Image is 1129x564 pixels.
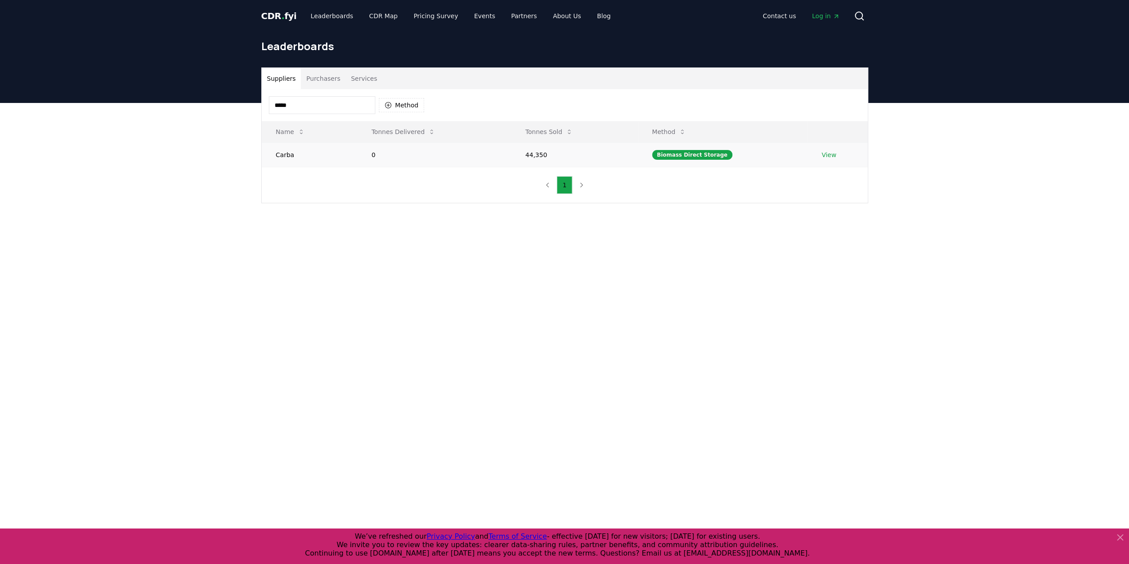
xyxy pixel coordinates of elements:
[546,8,588,24] a: About Us
[652,150,732,160] div: Biomass Direct Storage
[518,123,580,141] button: Tonnes Sold
[379,98,425,112] button: Method
[362,8,405,24] a: CDR Map
[645,123,693,141] button: Method
[262,142,358,167] td: Carba
[261,10,297,22] a: CDR.fyi
[303,8,618,24] nav: Main
[301,68,346,89] button: Purchasers
[269,123,312,141] button: Name
[822,150,836,159] a: View
[557,176,572,194] button: 1
[364,123,442,141] button: Tonnes Delivered
[281,11,284,21] span: .
[261,39,868,53] h1: Leaderboards
[406,8,465,24] a: Pricing Survey
[590,8,618,24] a: Blog
[262,68,301,89] button: Suppliers
[755,8,846,24] nav: Main
[504,8,544,24] a: Partners
[467,8,502,24] a: Events
[511,142,637,167] td: 44,350
[357,142,511,167] td: 0
[346,68,382,89] button: Services
[303,8,360,24] a: Leaderboards
[805,8,846,24] a: Log in
[812,12,839,20] span: Log in
[261,11,297,21] span: CDR fyi
[755,8,803,24] a: Contact us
